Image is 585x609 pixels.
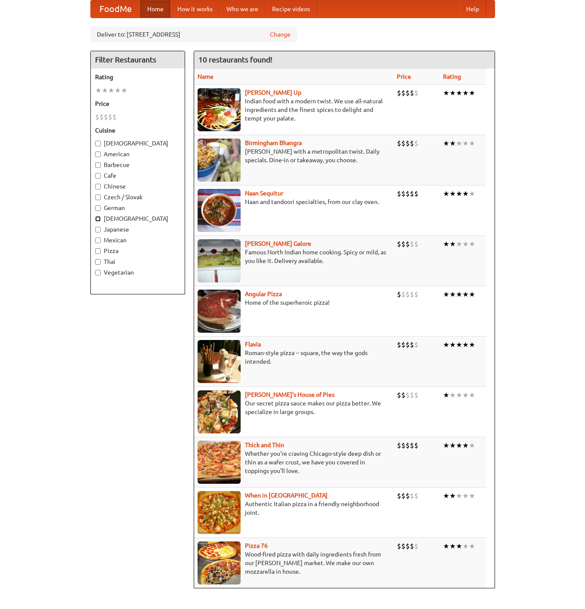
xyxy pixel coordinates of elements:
[414,340,418,349] li: $
[469,88,475,98] li: ★
[414,441,418,450] li: $
[449,390,456,400] li: ★
[410,491,414,501] li: $
[95,225,180,234] label: Japanese
[462,491,469,501] li: ★
[462,239,469,249] li: ★
[198,147,390,164] p: [PERSON_NAME] with a metropolitan twist. Daily specials. Dine-in or takeaway, you choose.
[102,86,108,95] li: ★
[95,204,180,212] label: German
[401,390,405,400] li: $
[414,139,418,148] li: $
[220,0,265,18] a: Who we are
[443,441,449,450] li: ★
[469,189,475,198] li: ★
[397,491,401,501] li: $
[401,491,405,501] li: $
[456,139,462,148] li: ★
[397,189,401,198] li: $
[462,390,469,400] li: ★
[443,541,449,551] li: ★
[95,150,180,158] label: American
[401,541,405,551] li: $
[410,290,414,299] li: $
[405,441,410,450] li: $
[397,73,411,80] a: Price
[198,73,214,80] a: Name
[443,189,449,198] li: ★
[95,184,101,189] input: Chinese
[95,162,101,168] input: Barbecue
[198,239,241,282] img: currygalore.jpg
[462,441,469,450] li: ★
[95,126,180,135] h5: Cuisine
[198,491,241,534] img: wheninrome.jpg
[449,541,456,551] li: ★
[245,542,268,549] a: Pizza 76
[245,492,328,499] a: When in [GEOGRAPHIC_DATA]
[456,390,462,400] li: ★
[198,441,241,484] img: thick.jpg
[405,88,410,98] li: $
[414,88,418,98] li: $
[95,248,101,254] input: Pizza
[456,88,462,98] li: ★
[245,442,284,448] b: Thick and Thin
[104,112,108,122] li: $
[198,189,241,232] img: naansequitur.jpg
[265,0,317,18] a: Recipe videos
[414,239,418,249] li: $
[95,236,180,244] label: Mexican
[198,399,390,416] p: Our secret pizza sauce makes our pizza better. We specialize in large groups.
[140,0,170,18] a: Home
[397,441,401,450] li: $
[397,541,401,551] li: $
[449,88,456,98] li: ★
[95,139,180,148] label: [DEMOGRAPHIC_DATA]
[469,340,475,349] li: ★
[95,247,180,255] label: Pizza
[245,240,311,247] a: [PERSON_NAME] Galore
[443,139,449,148] li: ★
[449,491,456,501] li: ★
[95,161,180,169] label: Barbecue
[443,340,449,349] li: ★
[469,239,475,249] li: ★
[99,112,104,122] li: $
[95,99,180,108] h5: Price
[245,341,261,348] b: Flavia
[462,139,469,148] li: ★
[95,216,101,222] input: [DEMOGRAPHIC_DATA]
[401,441,405,450] li: $
[270,30,291,39] a: Change
[405,491,410,501] li: $
[397,290,401,299] li: $
[170,0,220,18] a: How it works
[443,73,461,80] a: Rating
[462,340,469,349] li: ★
[245,89,301,96] a: [PERSON_NAME] Up
[198,298,390,307] p: Home of the superheroic pizza!
[198,449,390,475] p: Whether you're craving Chicago-style deep dish or thin as a wafer crust, we have you covered in t...
[95,86,102,95] li: ★
[414,189,418,198] li: $
[443,290,449,299] li: ★
[95,268,180,277] label: Vegetarian
[456,541,462,551] li: ★
[410,541,414,551] li: $
[95,151,101,157] input: American
[410,239,414,249] li: $
[108,86,115,95] li: ★
[95,214,180,223] label: [DEMOGRAPHIC_DATA]
[198,198,390,206] p: Naan and tandoori specialties, from our clay oven.
[245,139,302,146] b: Birmingham Bhangra
[462,88,469,98] li: ★
[198,290,241,333] img: angular.jpg
[245,190,283,197] b: Naan Sequitur
[443,239,449,249] li: ★
[469,441,475,450] li: ★
[198,541,241,584] img: pizza76.jpg
[443,390,449,400] li: ★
